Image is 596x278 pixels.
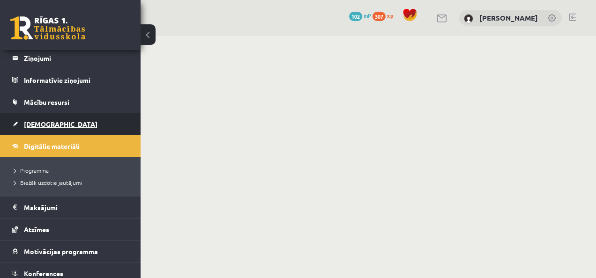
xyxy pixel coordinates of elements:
img: Dmitrijs Dmitrijevs [464,14,473,23]
a: Mācību resursi [12,91,129,113]
legend: Ziņojumi [24,47,129,69]
span: 102 [349,12,362,21]
span: Digitālie materiāli [24,142,80,150]
span: Motivācijas programma [24,247,98,256]
span: Programma [14,167,49,174]
a: 102 mP [349,12,371,19]
span: 307 [372,12,386,21]
a: Programma [14,166,131,175]
span: mP [364,12,371,19]
span: xp [387,12,393,19]
a: Atzīmes [12,219,129,240]
a: 307 xp [372,12,398,19]
legend: Informatīvie ziņojumi [24,69,129,91]
a: [DEMOGRAPHIC_DATA] [12,113,129,135]
a: Digitālie materiāli [12,135,129,157]
span: Konferences [24,269,63,278]
a: Maksājumi [12,197,129,218]
a: [PERSON_NAME] [479,13,538,22]
a: Ziņojumi [12,47,129,69]
legend: Maksājumi [24,197,129,218]
a: Informatīvie ziņojumi [12,69,129,91]
a: Motivācijas programma [12,241,129,262]
span: Biežāk uzdotie jautājumi [14,179,82,186]
a: Biežāk uzdotie jautājumi [14,178,131,187]
a: Rīgas 1. Tālmācības vidusskola [10,16,85,40]
span: [DEMOGRAPHIC_DATA] [24,120,97,128]
span: Atzīmes [24,225,49,234]
span: Mācību resursi [24,98,69,106]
